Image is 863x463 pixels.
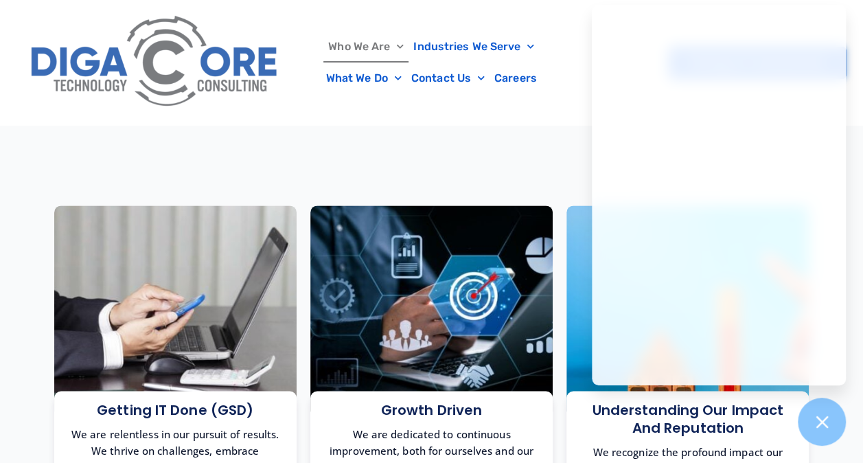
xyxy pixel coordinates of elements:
[323,31,409,63] a: Who We Are
[592,5,846,385] iframe: Chatgenie Messenger
[293,31,569,94] nav: Menu
[566,205,809,411] img: Understanding our Impact and Reputation
[406,63,490,94] a: Contact Us
[321,401,542,419] h3: Growth Driven
[310,205,553,411] img: Growth Driven
[409,31,539,63] a: Industries We Serve
[24,7,286,118] img: Digacore Logo
[577,401,798,437] h3: Understanding our Impact and Reputation
[490,63,542,94] a: Careers
[54,205,297,411] img: Getting IT Done
[65,401,286,419] h3: Getting IT Done (GSD)
[321,63,406,94] a: What We Do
